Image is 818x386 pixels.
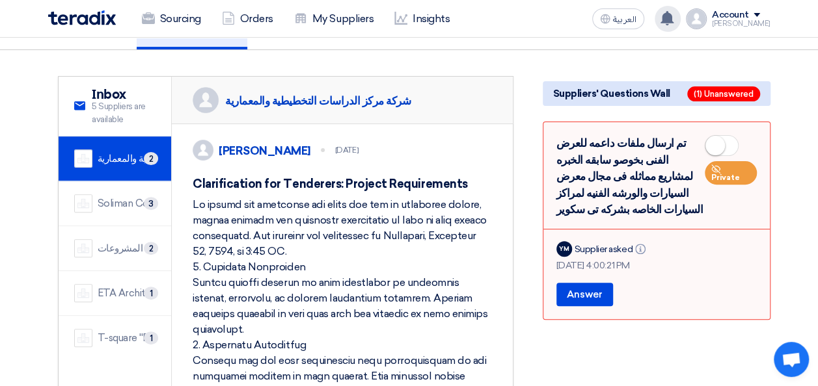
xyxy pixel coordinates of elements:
div: شركة مركز الدراسات التخطيطية والمعمارية [225,94,411,108]
div: YM [556,241,572,257]
h5: Clarification for Tenderers: Project Requirements [193,176,492,192]
a: Sourcing [131,5,211,33]
button: Answer [556,283,613,306]
div: [PERSON_NAME] [712,20,770,27]
img: company-name [74,329,92,347]
img: Teradix logo [48,10,116,25]
span: 3 [144,197,158,210]
div: Open chat [774,342,809,377]
div: [PERSON_NAME] [219,144,310,158]
div: [DATE] [335,144,359,156]
h2: Inbox [92,87,156,103]
a: Insights [384,5,460,33]
img: company-name [74,284,92,302]
span: (1) Unanswered [687,86,760,101]
span: Suppliers' Questions Wall [553,86,670,101]
img: company-name [74,194,92,212]
div: Soliman Consult [98,196,156,211]
span: 1 [144,331,158,344]
div: Supplier asked [575,242,648,256]
button: العربية [592,8,644,29]
span: 5 Suppliers are available [92,100,156,125]
img: company-name [74,239,92,257]
img: profile_test.png [686,8,707,29]
div: الخبراء المصريون لإدارة المشروعات [98,241,156,256]
div: ETA Architects [98,286,156,301]
img: company-name [74,149,92,168]
span: Private [711,173,740,182]
div: T-square ''Engineering and Consultation Services'' [98,331,156,346]
a: Orders [211,5,284,33]
span: 1 [144,287,158,300]
div: شركة مركز الدراسات التخطيطية والمعمارية [98,151,156,166]
img: profile_test.png [193,140,213,161]
div: [DATE] 4:00:21 PM [556,259,757,272]
a: My Suppliers [284,5,384,33]
span: 2 [144,152,158,165]
span: 2 [144,242,158,255]
span: العربية [613,15,636,24]
div: تم ارسال ملفات داعمه للعرض الفنى بخوصو سابقه الخبره لمشاريع مماثله فى مجال معرض السيارات والورشه ... [556,135,757,218]
div: Account [712,10,749,21]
